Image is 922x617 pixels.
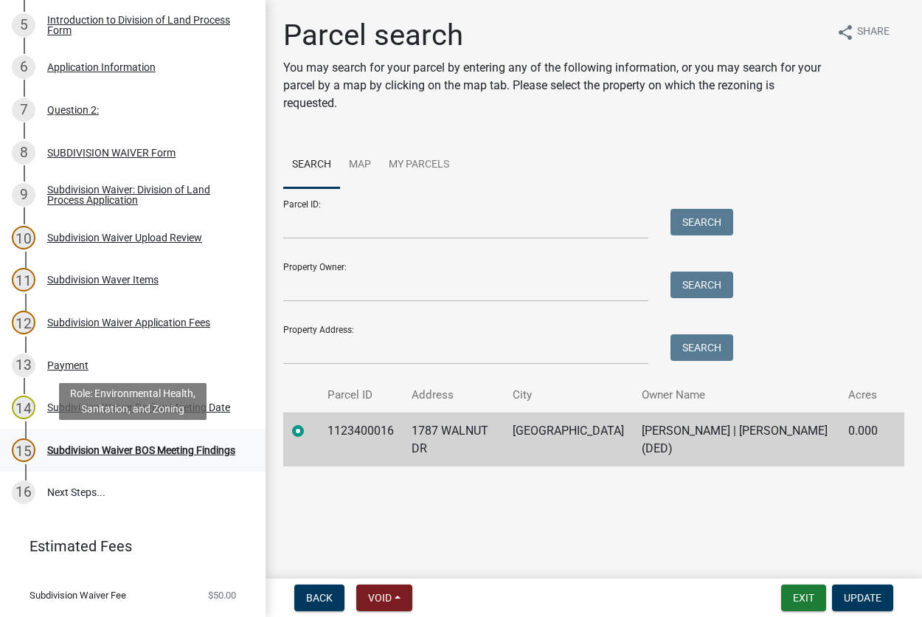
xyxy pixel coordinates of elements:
[356,585,412,611] button: Void
[283,18,825,53] h1: Parcel search
[208,590,236,600] span: $50.00
[47,402,230,413] div: Subdivision Waiver Review Meeting Date
[380,142,458,189] a: My Parcels
[12,480,35,504] div: 16
[47,185,242,205] div: Subdivision Waiver: Division of Land Process Application
[504,378,633,413] th: City
[12,55,35,79] div: 6
[839,378,887,413] th: Acres
[340,142,380,189] a: Map
[12,531,242,561] a: Estimated Fees
[825,18,901,46] button: shareShare
[368,592,392,604] span: Void
[670,209,733,235] button: Search
[47,62,156,72] div: Application Information
[857,24,890,41] span: Share
[633,413,839,466] td: [PERSON_NAME] | [PERSON_NAME] (DED)
[12,183,35,207] div: 9
[59,383,207,420] div: Role: Environmental Health, Sanitation, and Zoning
[504,413,633,466] td: [GEOGRAPHIC_DATA]
[47,15,242,35] div: Introduction to Division of Land Process Form
[633,378,839,413] th: Owner Name
[319,413,403,466] td: 1123400016
[12,226,35,249] div: 10
[319,378,403,413] th: Parcel ID
[30,590,126,600] span: Subdivision Waiver Fee
[306,592,333,604] span: Back
[47,360,89,370] div: Payment
[47,148,176,158] div: SUBDIVISION WAIVER Form
[47,105,99,115] div: Question 2:
[47,445,235,455] div: Subdivision Waiver BOS Meeting Findings
[836,24,854,41] i: share
[47,275,159,285] div: Subdivision Waver Items
[781,585,826,611] button: Exit
[12,311,35,334] div: 12
[670,334,733,361] button: Search
[294,585,344,611] button: Back
[12,13,35,37] div: 5
[12,268,35,292] div: 11
[283,142,340,189] a: Search
[12,354,35,377] div: 13
[844,592,881,604] span: Update
[47,317,210,328] div: Subdivision Waiver Application Fees
[12,141,35,165] div: 8
[12,396,35,419] div: 14
[12,438,35,462] div: 15
[832,585,893,611] button: Update
[12,98,35,122] div: 7
[47,232,202,243] div: Subdivision Waiver Upload Review
[283,59,825,112] p: You may search for your parcel by entering any of the following information, or you may search fo...
[403,413,504,466] td: 1787 WALNUT DR
[839,413,887,466] td: 0.000
[403,378,504,413] th: Address
[670,272,733,298] button: Search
